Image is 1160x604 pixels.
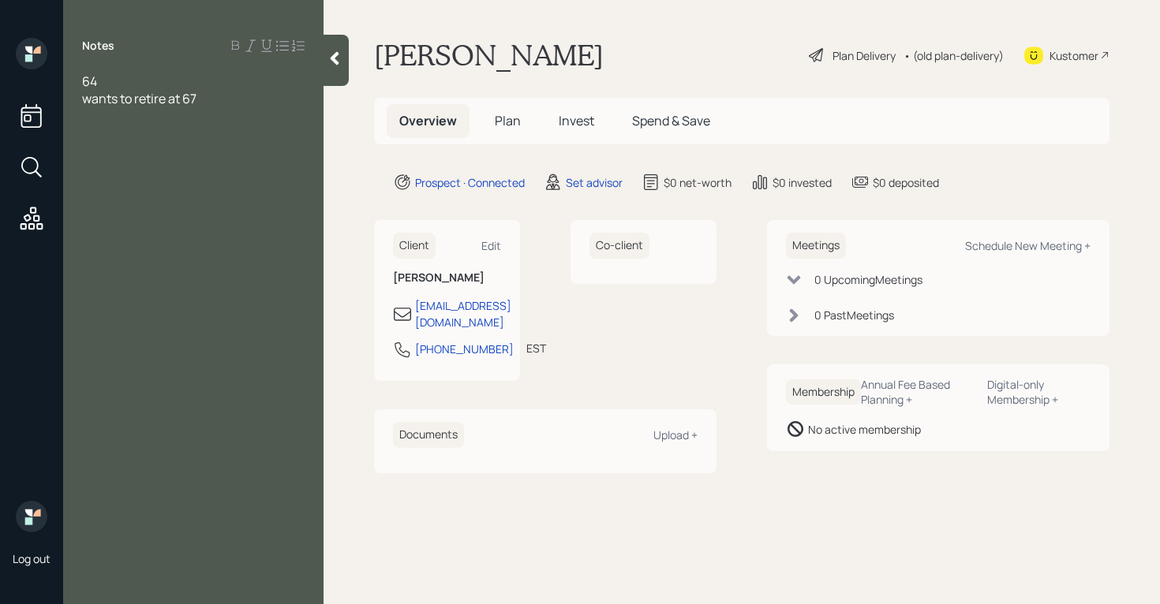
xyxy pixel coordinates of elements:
div: No active membership [808,421,921,438]
div: $0 deposited [873,174,939,191]
h6: [PERSON_NAME] [393,271,501,285]
div: [EMAIL_ADDRESS][DOMAIN_NAME] [415,297,511,330]
span: Plan [495,112,521,129]
div: 0 Upcoming Meeting s [814,271,922,288]
h6: Client [393,233,436,259]
div: Digital-only Membership + [987,377,1091,407]
span: Spend & Save [632,112,710,129]
div: Edit [481,238,501,253]
img: retirable_logo.png [16,501,47,532]
div: Upload + [653,427,698,442]
h6: Meetings [786,233,846,259]
div: Set advisor [566,174,623,191]
div: Kustomer [1050,47,1098,64]
div: EST [526,340,546,356]
div: Log out [13,551,51,566]
div: Plan Delivery [833,47,896,64]
span: Overview [399,112,457,129]
div: Annual Fee Based Planning + [861,377,975,407]
span: wants to retire at 67 [82,90,196,107]
div: 0 Past Meeting s [814,307,894,323]
h1: [PERSON_NAME] [374,38,604,73]
h6: Membership [786,379,861,405]
div: [PHONE_NUMBER] [415,341,514,357]
label: Notes [82,38,114,54]
span: 64 [82,73,97,90]
div: Prospect · Connected [415,174,525,191]
h6: Co-client [589,233,649,259]
h6: Documents [393,422,464,448]
div: • (old plan-delivery) [904,47,1004,64]
div: $0 invested [773,174,832,191]
span: Invest [559,112,594,129]
div: $0 net-worth [664,174,732,191]
div: Schedule New Meeting + [965,238,1091,253]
